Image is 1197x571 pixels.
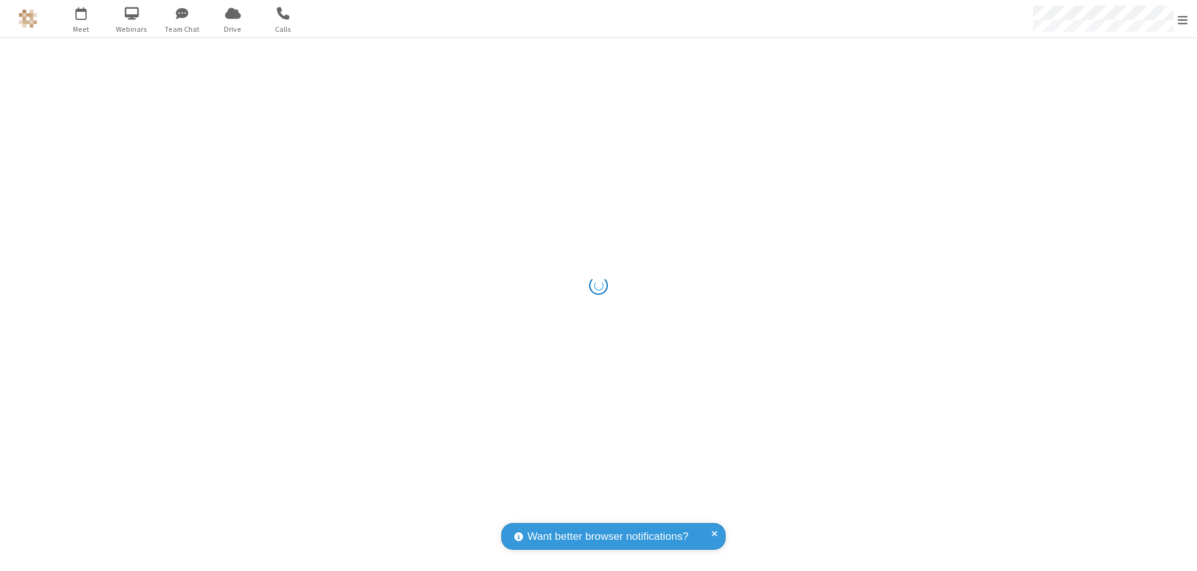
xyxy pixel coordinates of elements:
[260,24,307,35] span: Calls
[108,24,155,35] span: Webinars
[58,24,105,35] span: Meet
[527,529,688,545] span: Want better browser notifications?
[209,24,256,35] span: Drive
[19,9,37,28] img: QA Selenium DO NOT DELETE OR CHANGE
[159,24,206,35] span: Team Chat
